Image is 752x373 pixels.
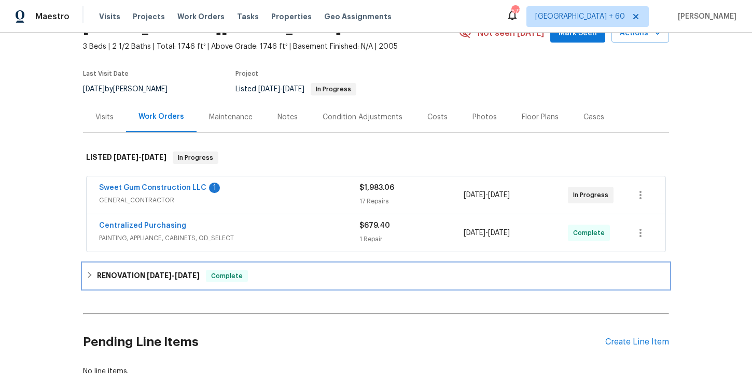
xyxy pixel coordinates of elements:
[83,141,669,174] div: LISTED [DATE]-[DATE]In Progress
[99,195,359,205] span: GENERAL_CONTRACTOR
[83,23,341,33] h2: [STREET_ADDRESS][PERSON_NAME]
[177,11,225,22] span: Work Orders
[488,191,510,199] span: [DATE]
[83,264,669,288] div: RENOVATION [DATE]-[DATE]Complete
[258,86,304,93] span: -
[207,271,247,281] span: Complete
[209,183,220,193] div: 1
[472,112,497,122] div: Photos
[583,112,604,122] div: Cases
[147,272,172,279] span: [DATE]
[271,11,312,22] span: Properties
[488,229,510,237] span: [DATE]
[147,272,200,279] span: -
[573,228,609,238] span: Complete
[277,112,298,122] div: Notes
[258,86,280,93] span: [DATE]
[359,234,464,244] div: 1 Repair
[99,184,206,191] a: Sweet Gum Construction LLC
[620,27,661,40] span: Actions
[235,86,356,93] span: Listed
[464,229,485,237] span: [DATE]
[83,42,459,52] span: 3 Beds | 2 1/2 Baths | Total: 1746 ft² | Above Grade: 1746 ft² | Basement Finished: N/A | 2005
[99,11,120,22] span: Visits
[86,151,166,164] h6: LISTED
[133,11,165,22] span: Projects
[83,71,129,77] span: Last Visit Date
[359,222,390,229] span: $679.40
[674,11,736,22] span: [PERSON_NAME]
[83,86,105,93] span: [DATE]
[559,27,597,40] span: Mark Seen
[95,112,114,122] div: Visits
[535,11,625,22] span: [GEOGRAPHIC_DATA] + 60
[464,190,510,200] span: -
[237,13,259,20] span: Tasks
[99,222,186,229] a: Centralized Purchasing
[83,83,180,95] div: by [PERSON_NAME]
[511,6,519,17] div: 571
[174,153,217,163] span: In Progress
[283,86,304,93] span: [DATE]
[359,184,394,191] span: $1,983.06
[611,24,669,43] button: Actions
[83,318,605,366] h2: Pending Line Items
[114,154,138,161] span: [DATE]
[573,190,612,200] span: In Progress
[35,11,69,22] span: Maestro
[464,228,510,238] span: -
[550,24,605,43] button: Mark Seen
[427,112,448,122] div: Costs
[522,112,559,122] div: Floor Plans
[359,196,464,206] div: 17 Repairs
[209,112,253,122] div: Maintenance
[312,86,355,92] span: In Progress
[605,337,669,347] div: Create Line Item
[175,272,200,279] span: [DATE]
[464,191,485,199] span: [DATE]
[138,112,184,122] div: Work Orders
[99,233,359,243] span: PAINTING, APPLIANCE, CABINETS, OD_SELECT
[324,11,392,22] span: Geo Assignments
[323,112,402,122] div: Condition Adjustments
[114,154,166,161] span: -
[142,154,166,161] span: [DATE]
[478,28,544,38] span: Not seen [DATE]
[97,270,200,282] h6: RENOVATION
[235,71,258,77] span: Project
